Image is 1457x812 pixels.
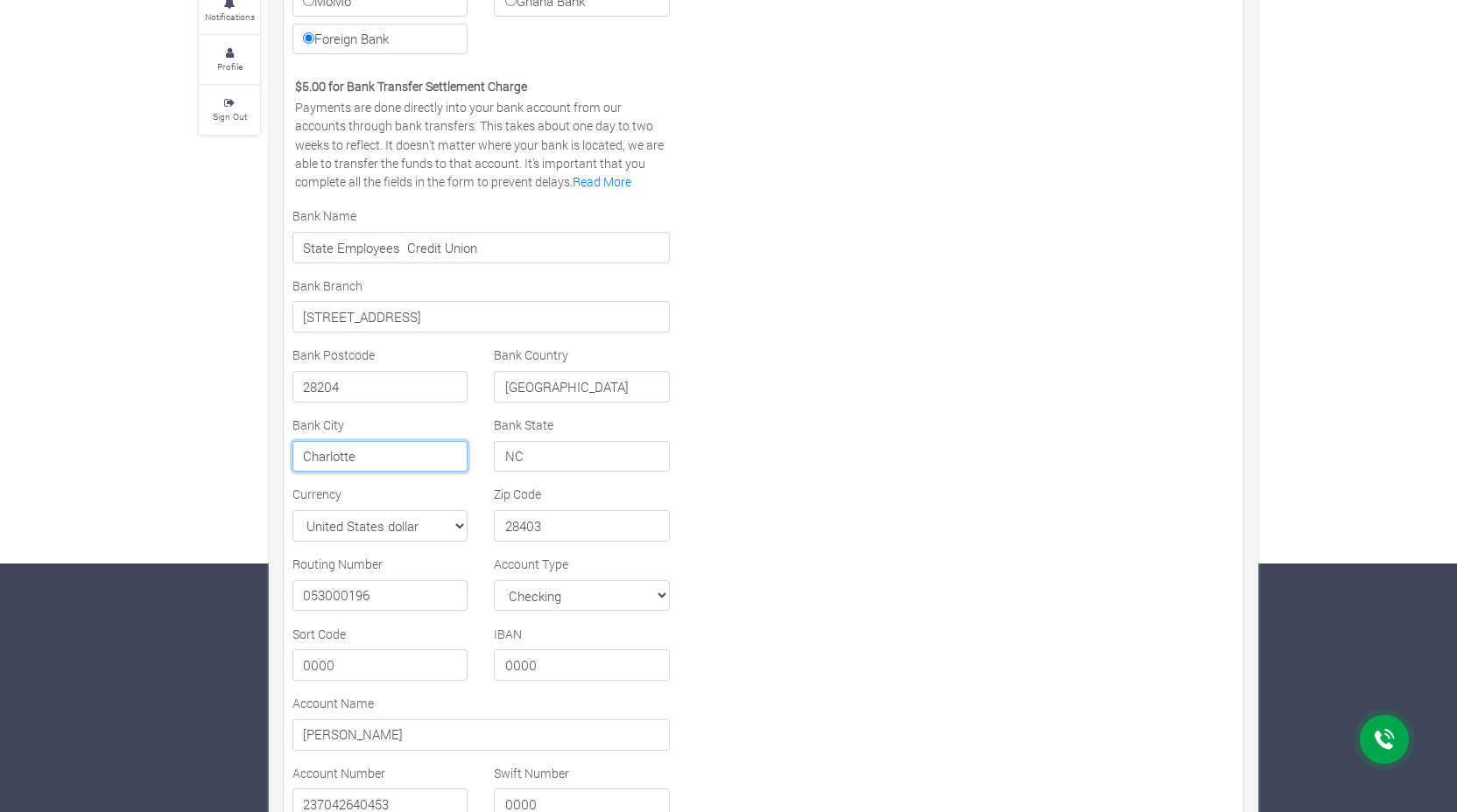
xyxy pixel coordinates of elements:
label: Sort Code [292,625,346,643]
b: $5.00 for Bank Transfer Settlement Charge [295,78,527,94]
label: Currency [292,485,341,503]
label: Bank State [494,416,553,434]
label: Routing Number [292,555,383,573]
label: Account Type [494,555,568,573]
label: Bank Country [494,346,568,364]
label: Bank City [292,416,344,434]
label: Bank Branch [292,276,362,295]
a: Sign Out [199,86,260,134]
label: IBAN [494,625,522,643]
label: Bank Name [292,206,356,225]
label: Zip Code [494,485,541,503]
label: Account Number [292,764,385,782]
label: Foreign Bank [292,24,468,55]
small: Profile [217,60,243,73]
a: Profile [199,36,260,84]
a: Read More [573,173,631,190]
p: Payments are done directly into your bank account from our accounts through bank transfers. This ... [295,98,667,191]
label: Bank Postcode [292,346,375,364]
label: Swift Number [494,764,569,782]
label: Account Name [292,694,374,712]
small: Notifications [205,10,255,23]
small: Sign Out [213,110,247,122]
input: Foreign Bank [303,32,314,44]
